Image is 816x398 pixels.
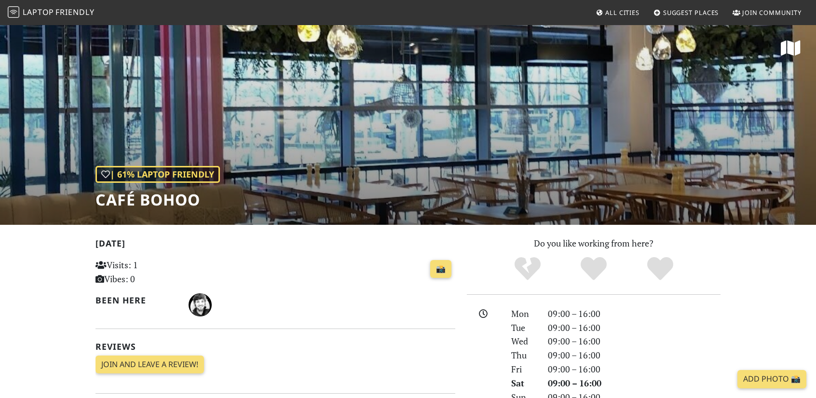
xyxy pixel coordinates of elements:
[189,293,212,316] img: 4367-joda.jpg
[95,238,455,252] h2: [DATE]
[95,295,177,305] h2: Been here
[95,356,204,374] a: Join and leave a review!
[505,348,542,362] div: Thu
[542,307,726,321] div: 09:00 – 16:00
[505,376,542,390] div: Sat
[742,8,802,17] span: Join Community
[494,256,561,282] div: No
[542,376,726,390] div: 09:00 – 16:00
[650,4,723,21] a: Suggest Places
[8,4,95,21] a: LaptopFriendly LaptopFriendly
[605,8,639,17] span: All Cities
[95,258,208,286] p: Visits: 1 Vibes: 0
[542,321,726,335] div: 09:00 – 16:00
[663,8,719,17] span: Suggest Places
[560,256,627,282] div: Yes
[55,7,94,17] span: Friendly
[505,321,542,335] div: Tue
[729,4,805,21] a: Join Community
[505,334,542,348] div: Wed
[542,362,726,376] div: 09:00 – 16:00
[505,307,542,321] div: Mon
[23,7,54,17] span: Laptop
[467,236,721,250] p: Do you like working from here?
[430,260,451,278] a: 📸
[542,348,726,362] div: 09:00 – 16:00
[592,4,643,21] a: All Cities
[95,191,220,209] h1: Café Bohoo
[95,342,455,352] h2: Reviews
[95,166,220,183] div: | 61% Laptop Friendly
[737,370,806,388] a: Add Photo 📸
[8,6,19,18] img: LaptopFriendly
[189,298,212,310] span: Joda Stößer
[505,362,542,376] div: Fri
[542,334,726,348] div: 09:00 – 16:00
[627,256,694,282] div: Definitely!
